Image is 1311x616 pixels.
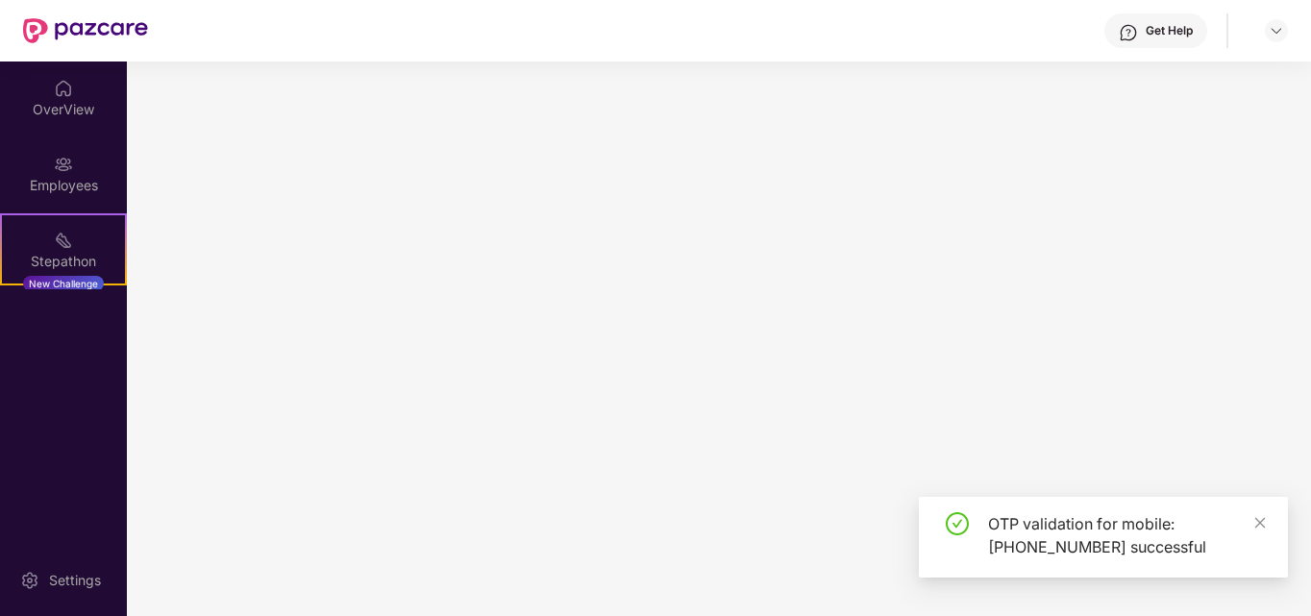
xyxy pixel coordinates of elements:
[54,231,73,250] img: svg+xml;base64,PHN2ZyB4bWxucz0iaHR0cDovL3d3dy53My5vcmcvMjAwMC9zdmciIHdpZHRoPSIyMSIgaGVpZ2h0PSIyMC...
[43,571,107,590] div: Settings
[54,79,73,98] img: svg+xml;base64,PHN2ZyBpZD0iSG9tZSIgeG1sbnM9Imh0dHA6Ly93d3cudzMub3JnLzIwMDAvc3ZnIiB3aWR0aD0iMjAiIG...
[23,276,104,291] div: New Challenge
[2,252,125,271] div: Stepathon
[23,18,148,43] img: New Pazcare Logo
[1253,516,1267,530] span: close
[20,571,39,590] img: svg+xml;base64,PHN2ZyBpZD0iU2V0dGluZy0yMHgyMCIgeG1sbnM9Imh0dHA6Ly93d3cudzMub3JnLzIwMDAvc3ZnIiB3aW...
[1146,23,1193,38] div: Get Help
[1119,23,1138,42] img: svg+xml;base64,PHN2ZyBpZD0iSGVscC0zMngzMiIgeG1sbnM9Imh0dHA6Ly93d3cudzMub3JnLzIwMDAvc3ZnIiB3aWR0aD...
[988,512,1265,558] div: OTP validation for mobile: [PHONE_NUMBER] successful
[1269,23,1284,38] img: svg+xml;base64,PHN2ZyBpZD0iRHJvcGRvd24tMzJ4MzIiIHhtbG5zPSJodHRwOi8vd3d3LnczLm9yZy8yMDAwL3N2ZyIgd2...
[946,512,969,535] span: check-circle
[54,155,73,174] img: svg+xml;base64,PHN2ZyBpZD0iRW1wbG95ZWVzIiB4bWxucz0iaHR0cDovL3d3dy53My5vcmcvMjAwMC9zdmciIHdpZHRoPS...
